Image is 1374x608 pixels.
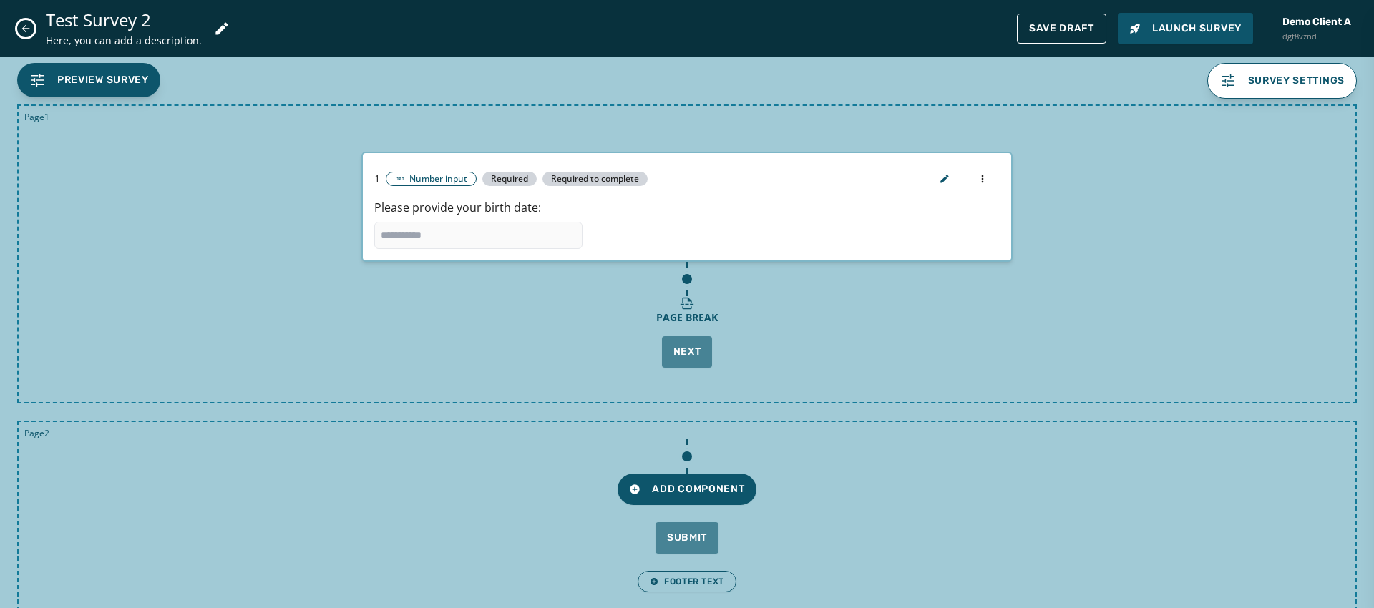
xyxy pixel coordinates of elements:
span: dgt8vznd [1282,31,1351,43]
button: Survey settings [1207,63,1358,99]
span: Number input [409,173,467,185]
span: Required to complete [542,172,648,186]
span: Here, you can add a description. [46,34,202,48]
span: Demo Client A [1282,15,1351,29]
button: Submit [656,522,718,554]
div: Add component after component 1 [668,262,706,296]
span: 1 [374,172,380,186]
button: Next [662,336,713,368]
span: Launch Survey [1129,21,1242,36]
span: Next [673,345,701,359]
p: Please provide your birth date: [374,199,1000,216]
div: Page break [656,310,718,325]
span: Page 2 [24,428,49,439]
button: Footer Text [638,571,736,592]
div: Add component after component 2 [668,439,706,474]
span: Submit [667,531,707,545]
span: Add Component [629,482,744,496]
span: Survey settings [1248,75,1345,87]
span: Required [482,172,537,186]
span: Test Survey 2 [46,9,202,31]
span: Save Draft [1029,23,1094,34]
span: Footer Text [650,576,724,587]
button: Save Draft [1017,14,1106,44]
span: Page 1 [24,112,49,123]
button: Launch Survey [1118,13,1253,44]
div: Page break [633,290,741,330]
span: Preview Survey [57,73,149,87]
button: Preview Survey [17,63,160,97]
button: Add Component [618,474,756,505]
